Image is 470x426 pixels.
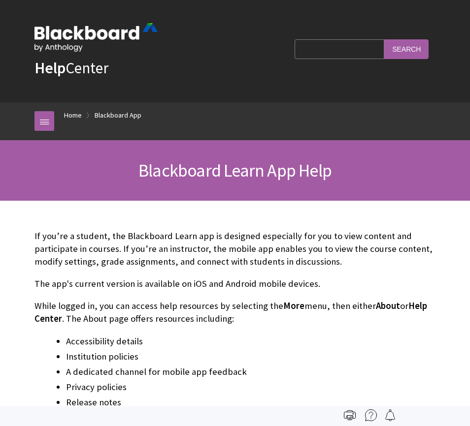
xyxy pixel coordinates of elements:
strong: Help [34,58,66,78]
span: Blackboard Learn App Help [138,159,332,182]
img: Print [344,409,356,421]
span: More [283,300,304,311]
input: Search [384,39,429,59]
li: Institution policies [66,350,436,364]
span: About [376,300,400,311]
p: The app's current version is available on iOS and Android mobile devices. [34,277,436,290]
img: Follow this page [384,409,396,421]
li: Release notes [66,396,436,409]
p: While logged in, you can access help resources by selecting the menu, then either or . The About ... [34,300,436,325]
a: HelpCenter [34,58,108,78]
a: Blackboard App [95,109,141,122]
p: If you’re a student, the Blackboard Learn app is designed especially for you to view content and ... [34,230,436,269]
li: Accessibility details [66,335,436,348]
li: Privacy policies [66,380,436,394]
a: Home [64,109,82,122]
li: A dedicated channel for mobile app feedback [66,365,436,379]
img: More help [365,409,377,421]
img: Blackboard by Anthology [34,23,158,52]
